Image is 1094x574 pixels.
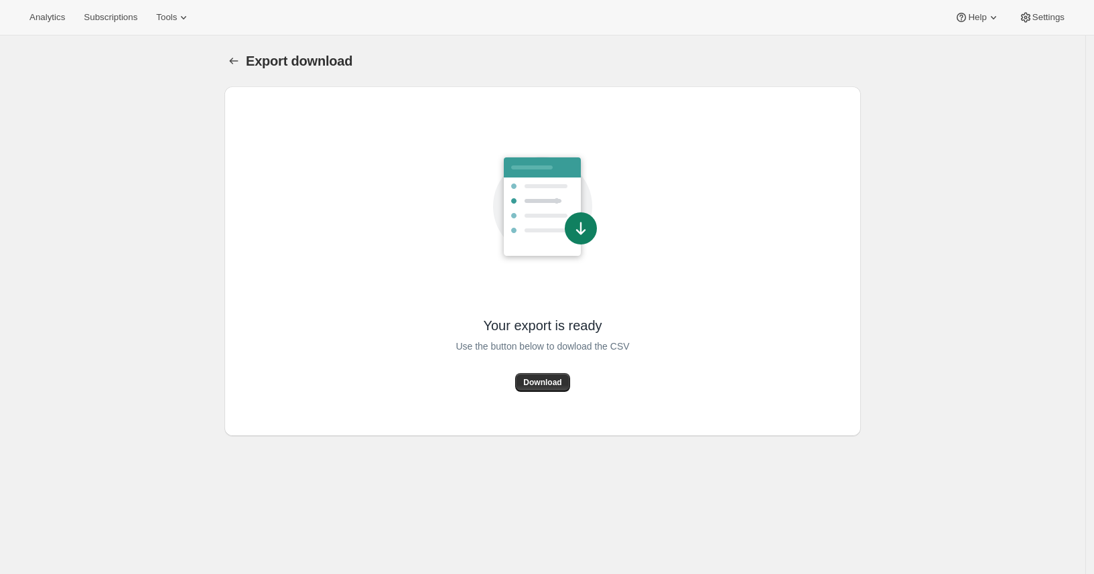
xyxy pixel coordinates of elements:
button: Settings [1011,8,1073,27]
span: Analytics [29,12,65,23]
button: Subscriptions [76,8,145,27]
span: Subscriptions [84,12,137,23]
span: Use the button below to dowload the CSV [456,338,629,354]
button: Export download [224,52,243,70]
button: Tools [148,8,198,27]
span: Help [968,12,986,23]
button: Help [947,8,1008,27]
button: Download [515,373,569,392]
span: Download [523,377,561,388]
span: Settings [1032,12,1065,23]
span: Export download [246,54,352,68]
button: Analytics [21,8,73,27]
span: Your export is ready [483,317,602,334]
span: Tools [156,12,177,23]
